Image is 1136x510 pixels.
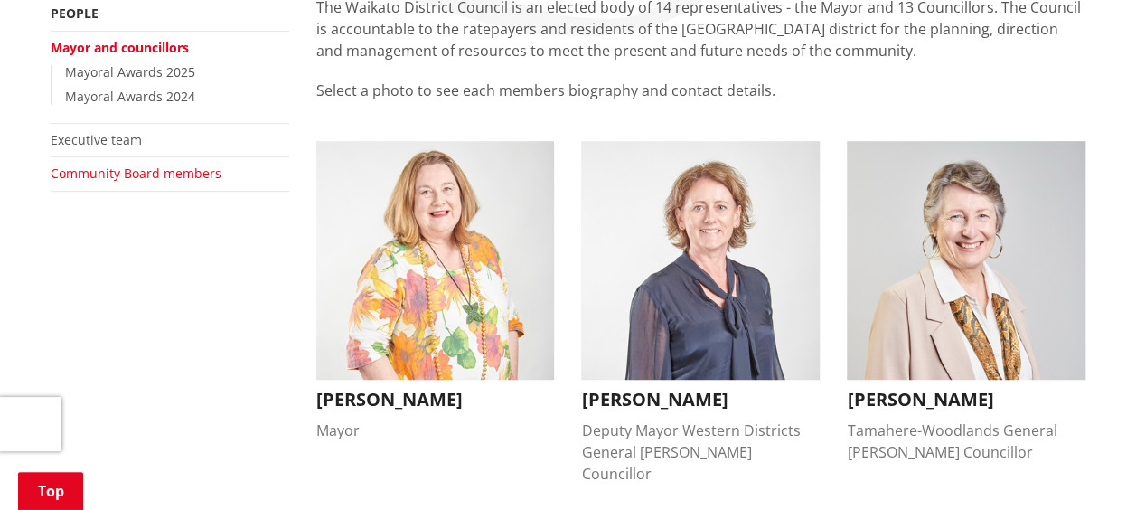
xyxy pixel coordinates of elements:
[51,39,189,56] a: Mayor and councillors
[18,472,83,510] a: Top
[65,63,195,80] a: Mayoral Awards 2025
[65,88,195,105] a: Mayoral Awards 2024
[847,141,1085,380] img: Crystal Beavis
[316,389,555,411] h3: [PERSON_NAME]
[581,141,820,380] img: Carolyn Eyre
[847,420,1085,463] div: Tamahere-Woodlands General [PERSON_NAME] Councillor
[51,165,221,182] a: Community Board members
[316,141,555,441] button: Jacqui Church [PERSON_NAME] Mayor
[581,389,820,411] h3: [PERSON_NAME]
[316,141,555,380] img: Jacqui Church
[51,131,142,148] a: Executive team
[51,5,99,22] a: People
[1053,434,1118,499] iframe: Messenger Launcher
[847,141,1085,463] button: Crystal Beavis [PERSON_NAME] Tamahere-Woodlands General [PERSON_NAME] Councillor
[581,141,820,485] button: Carolyn Eyre [PERSON_NAME] Deputy Mayor Western Districts General [PERSON_NAME] Councillor
[316,420,555,441] div: Mayor
[581,420,820,485] div: Deputy Mayor Western Districts General [PERSON_NAME] Councillor
[847,389,1085,411] h3: [PERSON_NAME]
[316,80,1086,123] p: Select a photo to see each members biography and contact details.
